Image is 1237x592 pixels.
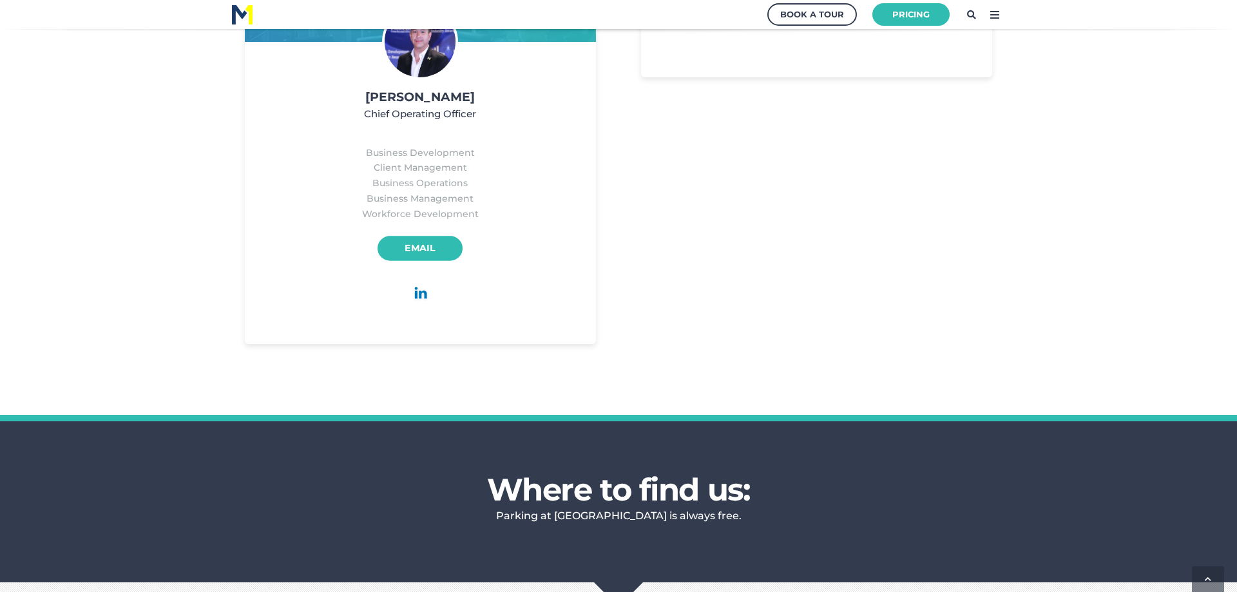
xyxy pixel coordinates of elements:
a: Pricing [872,3,950,26]
a: Book a Tour [767,3,857,26]
iframe: Chat Widget [948,74,1237,592]
span: Workforce Development [362,208,479,220]
span: Business Development [366,147,475,158]
div: [PERSON_NAME] [245,90,596,105]
a: Email [378,236,463,262]
img: M1 Logo - Blue Letters - for Light Backgrounds-2 [232,5,253,24]
span: Parking at [GEOGRAPHIC_DATA] is always free. [496,510,742,522]
div: Chief Operating Officer [245,108,596,120]
div: Book a Tour [780,6,844,23]
img: LinkedIn [404,276,436,309]
span: Client Management [374,162,467,173]
span: Business Operations [372,177,468,189]
img: Cesar -1 [385,6,455,77]
span: Business Management [367,193,474,204]
h1: Where to find us: [232,473,1005,507]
